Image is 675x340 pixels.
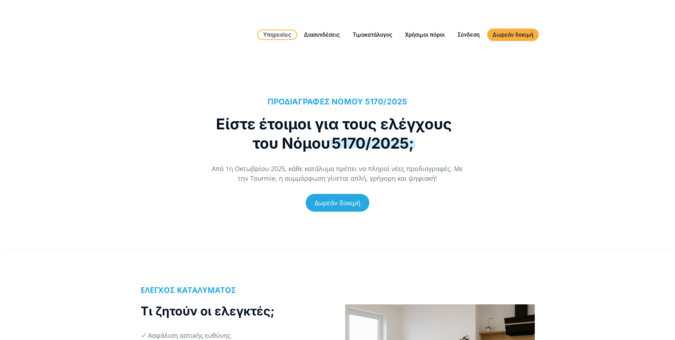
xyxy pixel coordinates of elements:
span: 5170/2025; [330,134,415,152]
h2: Τι ζητούν οι ελεγκτές; [141,303,330,319]
a: Διασυνδέσεις [299,30,345,39]
a: Δωρεάν δοκιμή [306,194,369,212]
h1: Είστε έτοιμοι για τους ελέγχους του Νόμου [209,114,459,153]
a: Χρήσιμοι πόροι [400,30,450,39]
a: Σύνδεση [452,30,485,39]
a: Δωρεάν δοκιμή [487,29,539,41]
span: ΠΡΟΔΙΑΓΡΑΦΕΣ ΝΟΜΟΥ 5170/2025 [268,97,407,106]
p: Από 1η Οκτωβρίου 2025, κάθε κατάλυμα πρέπει να πληροί νέες προδιαγραφές. Με την Tourmie, η συμμόρ... [209,164,466,183]
a: Υπηρεσίες [257,30,297,40]
b: ΕΛΕΓΧΟΣ ΚΑΤΑΛΥΜΑΤΟΣ [141,284,236,295]
a: Τιμοκατάλογος [347,30,397,39]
